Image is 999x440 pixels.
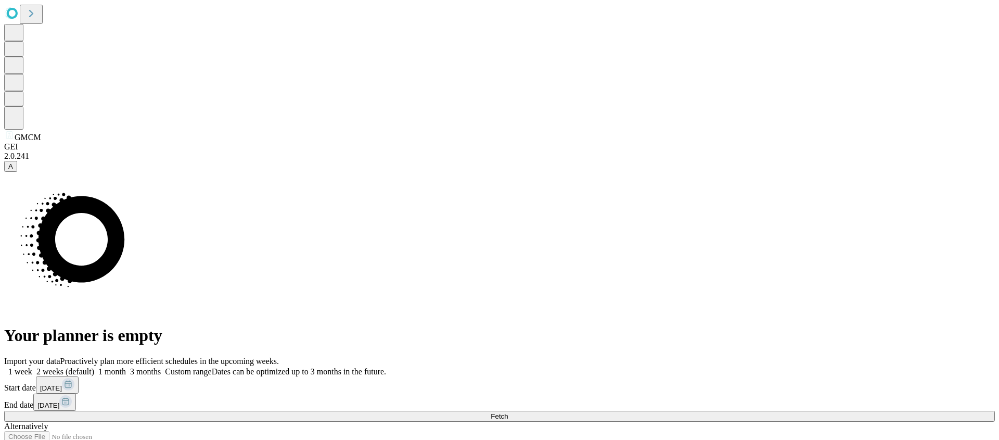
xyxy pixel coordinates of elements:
[36,376,79,394] button: [DATE]
[4,422,48,431] span: Alternatively
[60,357,279,366] span: Proactively plan more efficient schedules in the upcoming weeks.
[4,142,995,152] div: GEI
[4,326,995,345] h1: Your planner is empty
[4,152,995,161] div: 2.0.241
[15,133,41,142] span: GMCM
[212,367,386,376] span: Dates can be optimized up to 3 months in the future.
[40,384,62,392] span: [DATE]
[4,161,17,172] button: A
[8,162,13,170] span: A
[4,376,995,394] div: Start date
[8,367,32,376] span: 1 week
[4,394,995,411] div: End date
[4,357,60,366] span: Import your data
[37,401,59,409] span: [DATE]
[130,367,161,376] span: 3 months
[165,367,211,376] span: Custom range
[33,394,76,411] button: [DATE]
[491,412,508,420] span: Fetch
[98,367,126,376] span: 1 month
[4,411,995,422] button: Fetch
[36,367,94,376] span: 2 weeks (default)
